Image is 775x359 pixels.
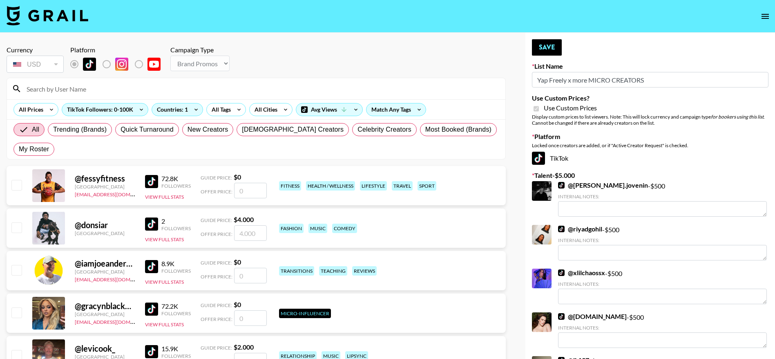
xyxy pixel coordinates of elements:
div: Micro-Influencer [279,309,331,318]
span: Offer Price: [201,188,232,195]
div: [GEOGRAPHIC_DATA] [75,269,135,275]
img: TikTok [558,182,565,188]
div: Followers [161,225,191,231]
input: 0 [234,183,267,198]
div: - $ 500 [558,225,767,260]
span: Most Booked (Brands) [425,125,491,135]
div: All Prices [14,103,45,116]
img: TikTok [558,313,565,320]
div: Internal Notes: [558,237,767,243]
div: Platform [70,46,167,54]
img: YouTube [147,58,161,71]
div: Countries: 1 [152,103,203,116]
div: Currency [7,46,64,54]
span: All [32,125,39,135]
div: teaching [319,266,347,276]
span: New Creators [188,125,228,135]
div: @ levicook_ [75,343,135,354]
button: View Full Stats [145,236,184,242]
strong: $ 0 [234,301,241,308]
div: reviews [352,266,377,276]
div: All Cities [250,103,279,116]
div: - $ 500 [558,269,767,304]
span: Celebrity Creators [357,125,411,135]
div: [GEOGRAPHIC_DATA] [75,184,135,190]
div: Currency is locked to USD [7,54,64,74]
img: TikTok [558,226,565,232]
div: [GEOGRAPHIC_DATA] [75,230,135,236]
img: TikTok [145,175,158,188]
a: [EMAIL_ADDRESS][DOMAIN_NAME] [75,190,157,197]
img: TikTok [145,218,158,231]
a: @riyadgohil [558,225,602,233]
span: Use Custom Prices [544,104,597,112]
label: Platform [532,132,768,141]
div: @ fessyfitness [75,173,135,184]
div: List locked to TikTok. [70,56,167,73]
div: Campaign Type [170,46,230,54]
div: travel [392,181,413,191]
span: Guide Price: [201,175,232,181]
div: sport [418,181,436,191]
label: Talent - $ 5.000 [532,171,768,179]
span: Offer Price: [201,316,232,322]
div: @ gracynblackmore [75,301,135,311]
button: Save [532,39,562,56]
a: @[PERSON_NAME].jovenin [558,181,648,189]
strong: $ 0 [234,173,241,181]
input: 0 [234,268,267,283]
div: USD [8,57,62,72]
button: View Full Stats [145,194,184,200]
div: music [308,224,327,233]
label: Use Custom Prices? [532,94,768,102]
div: - $ 500 [558,312,767,348]
img: Grail Talent [7,6,88,25]
div: 8.9K [161,260,191,268]
div: Display custom prices to list viewers. Note: This will lock currency and campaign type . Cannot b... [532,114,768,126]
div: @ iamjoeanderson [75,258,135,269]
button: View Full Stats [145,321,184,328]
img: TikTok [83,58,96,71]
div: [GEOGRAPHIC_DATA] [75,311,135,317]
input: 0 [234,310,267,326]
div: 72.2K [161,302,191,310]
div: Internal Notes: [558,281,767,287]
div: Followers [161,268,191,274]
div: Internal Notes: [558,193,767,200]
span: Offer Price: [201,231,232,237]
div: All Tags [207,103,232,116]
span: Guide Price: [201,345,232,351]
div: @ donsiar [75,220,135,230]
div: TikTok Followers: 0-100K [62,103,148,116]
a: [EMAIL_ADDRESS][DOMAIN_NAME] [75,275,157,283]
span: Guide Price: [201,217,232,223]
a: @xlilchaossx [558,269,605,277]
div: 15.9K [161,345,191,353]
div: fashion [279,224,304,233]
img: TikTok [558,269,565,276]
input: 4.000 [234,225,267,241]
div: 2 [161,217,191,225]
img: TikTok [532,152,545,165]
div: Internal Notes: [558,325,767,331]
span: Quick Turnaround [121,125,174,135]
label: List Name [532,62,768,70]
div: 72.8K [161,175,191,183]
div: comedy [332,224,357,233]
div: Match Any Tags [366,103,426,116]
div: Locked once creators are added, or if "Active Creator Request" is checked. [532,142,768,148]
button: View Full Stats [145,279,184,285]
div: Followers [161,353,191,359]
span: Guide Price: [201,260,232,266]
a: @[DOMAIN_NAME] [558,312,627,321]
img: TikTok [145,303,158,316]
img: TikTok [145,345,158,358]
a: [EMAIL_ADDRESS][DOMAIN_NAME] [75,317,157,325]
span: Offer Price: [201,274,232,280]
div: - $ 500 [558,181,767,217]
div: transitions [279,266,314,276]
div: Followers [161,310,191,316]
strong: $ 4.000 [234,215,254,223]
div: Followers [161,183,191,189]
span: [DEMOGRAPHIC_DATA] Creators [242,125,344,135]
